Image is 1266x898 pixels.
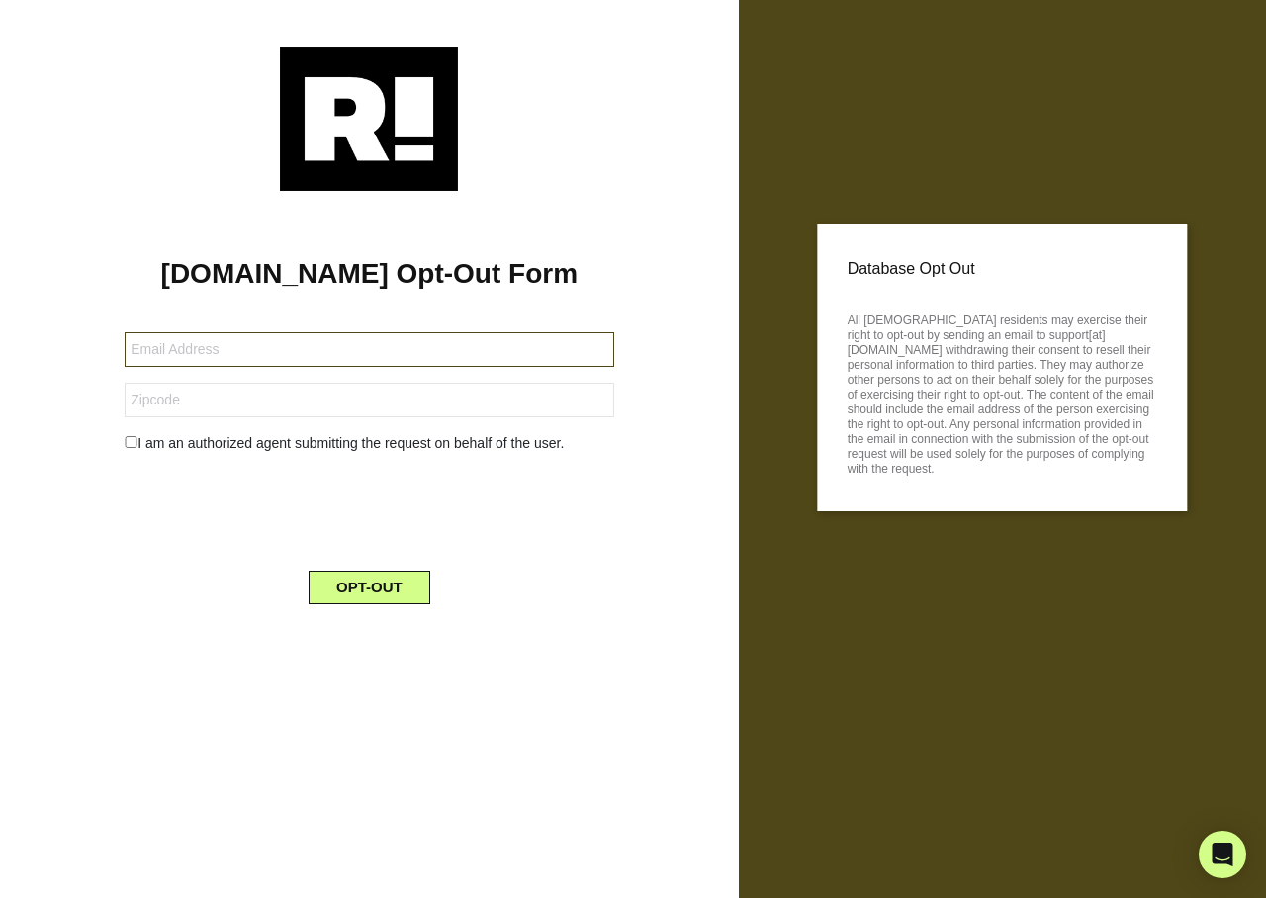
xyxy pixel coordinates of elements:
iframe: reCAPTCHA [219,470,519,547]
input: Email Address [125,332,613,367]
div: I am an authorized agent submitting the request on behalf of the user. [110,433,628,454]
p: Database Opt Out [848,254,1157,284]
button: OPT-OUT [309,571,430,604]
img: Retention.com [280,47,458,191]
div: Open Intercom Messenger [1199,831,1246,878]
h1: [DOMAIN_NAME] Opt-Out Form [30,257,709,291]
p: All [DEMOGRAPHIC_DATA] residents may exercise their right to opt-out by sending an email to suppo... [848,308,1157,477]
input: Zipcode [125,383,613,417]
